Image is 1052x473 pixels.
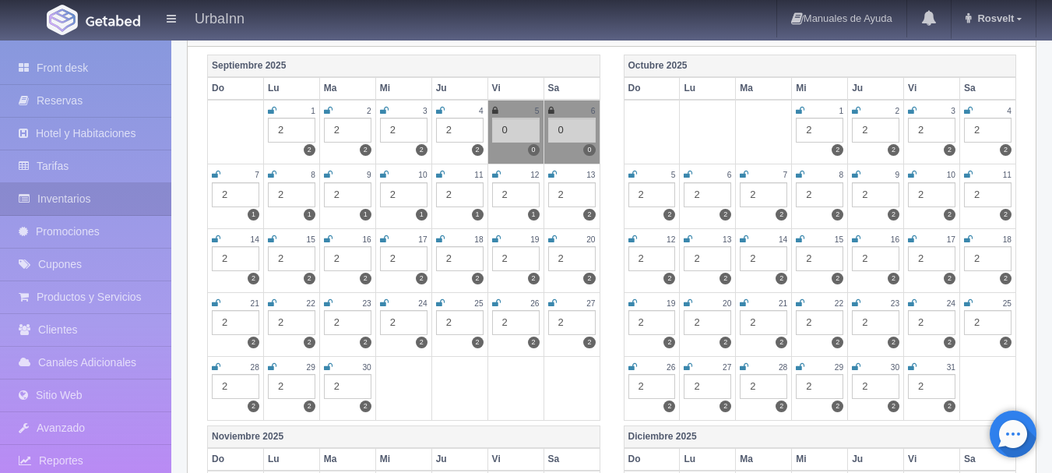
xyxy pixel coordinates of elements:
[624,77,680,100] th: Do
[255,171,259,179] small: 7
[779,235,787,244] small: 14
[624,425,1016,448] th: Diciembre 2025
[944,209,955,221] label: 2
[362,363,371,372] small: 30
[832,337,843,348] label: 2
[779,299,787,308] small: 21
[530,235,539,244] small: 19
[908,246,955,271] div: 2
[418,299,427,308] small: 24
[548,182,596,207] div: 2
[311,171,315,179] small: 8
[891,363,899,372] small: 30
[304,337,315,348] label: 2
[418,171,427,179] small: 10
[548,246,596,271] div: 2
[544,448,600,471] th: Sa
[304,401,315,412] label: 2
[1003,299,1012,308] small: 25
[832,144,843,156] label: 2
[891,299,899,308] small: 23
[268,374,315,399] div: 2
[367,171,371,179] small: 9
[431,77,487,100] th: Ju
[888,209,899,221] label: 2
[944,144,955,156] label: 2
[835,235,843,244] small: 15
[472,273,484,284] label: 2
[583,209,595,221] label: 2
[776,209,787,221] label: 2
[492,310,540,335] div: 2
[591,107,596,115] small: 6
[839,171,844,179] small: 8
[362,235,371,244] small: 16
[380,246,427,271] div: 2
[268,118,315,143] div: 2
[304,273,315,284] label: 2
[848,77,904,100] th: Ju
[835,299,843,308] small: 22
[671,171,676,179] small: 5
[492,118,540,143] div: 0
[474,299,483,308] small: 25
[624,55,1016,77] th: Octubre 2025
[832,401,843,412] label: 2
[1000,209,1012,221] label: 2
[375,448,431,471] th: Mi
[895,107,899,115] small: 2
[375,77,431,100] th: Mi
[1000,144,1012,156] label: 2
[852,182,899,207] div: 2
[251,235,259,244] small: 14
[479,107,484,115] small: 4
[947,363,955,372] small: 31
[740,374,787,399] div: 2
[195,8,245,27] h4: UrbaInn
[528,209,540,221] label: 1
[904,77,960,100] th: Vi
[307,235,315,244] small: 15
[776,401,787,412] label: 2
[832,273,843,284] label: 2
[852,374,899,399] div: 2
[528,273,540,284] label: 2
[947,299,955,308] small: 24
[324,374,371,399] div: 2
[263,77,319,100] th: Lu
[268,310,315,335] div: 2
[964,182,1012,207] div: 2
[268,246,315,271] div: 2
[416,209,427,221] label: 1
[583,337,595,348] label: 2
[1003,171,1012,179] small: 11
[380,310,427,335] div: 2
[583,273,595,284] label: 2
[736,448,792,471] th: Ma
[360,209,371,221] label: 1
[251,363,259,372] small: 28
[852,118,899,143] div: 2
[628,182,676,207] div: 2
[663,273,675,284] label: 2
[324,310,371,335] div: 2
[852,246,899,271] div: 2
[319,448,375,471] th: Ma
[908,118,955,143] div: 2
[586,171,595,179] small: 13
[360,273,371,284] label: 2
[248,401,259,412] label: 2
[436,246,484,271] div: 2
[835,363,843,372] small: 29
[852,310,899,335] div: 2
[663,337,675,348] label: 2
[307,299,315,308] small: 22
[212,182,259,207] div: 2
[268,182,315,207] div: 2
[720,209,731,221] label: 2
[528,337,540,348] label: 2
[304,144,315,156] label: 2
[304,209,315,221] label: 1
[736,77,792,100] th: Ma
[1007,107,1012,115] small: 4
